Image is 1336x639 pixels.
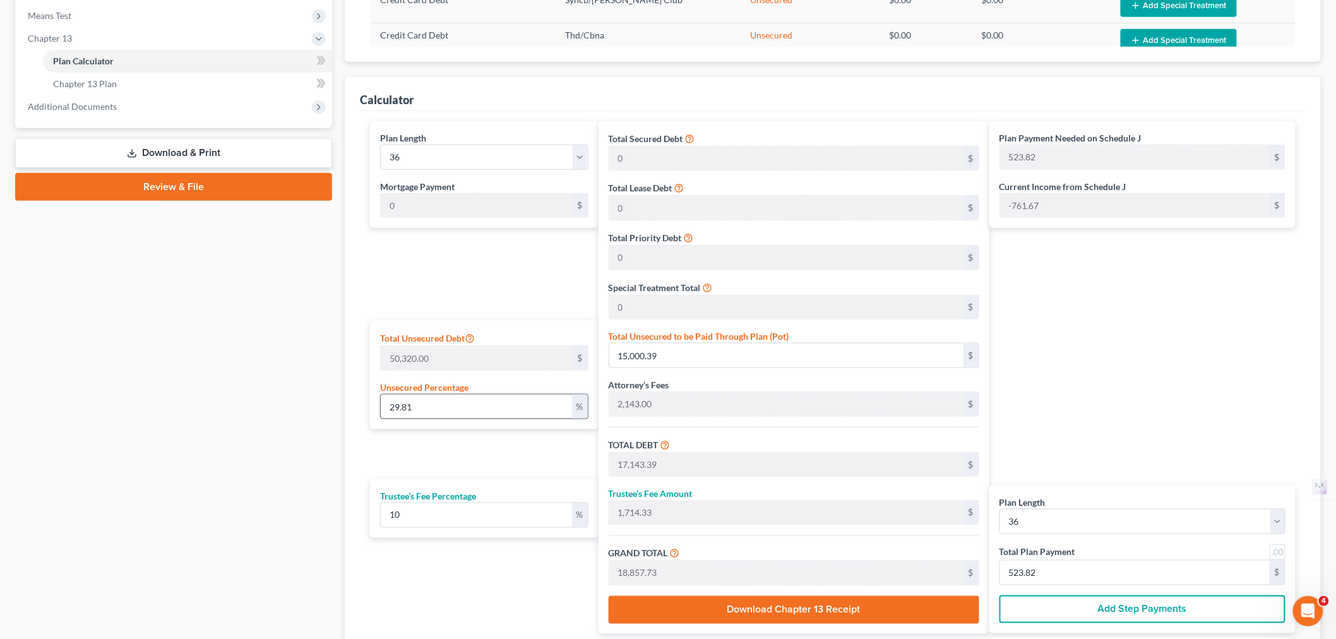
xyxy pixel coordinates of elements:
[381,194,573,218] input: 0.00
[999,546,1075,559] label: Total Plan Payment
[963,246,979,270] div: $
[963,146,979,170] div: $
[740,23,879,58] td: Unsecured
[609,132,683,145] label: Total Secured Debt
[381,503,572,527] input: 0.00
[381,346,573,370] input: 0.00
[573,194,588,218] div: $
[609,343,963,367] input: 0.00
[999,595,1285,623] button: Add Step Payments
[43,50,332,73] a: Plan Calculator
[360,92,414,107] div: Calculator
[53,78,117,89] span: Chapter 13 Plan
[573,346,588,370] div: $
[999,496,1046,509] label: Plan Length
[609,487,693,500] label: Trustee’s Fee Amount
[609,196,963,220] input: 0.00
[1270,544,1285,560] a: Round to nearest dollar
[609,330,789,343] label: Total Unsecured to be Paid Through Plan (Pot)
[370,23,555,58] td: Credit Card Debt
[963,196,979,220] div: $
[609,378,669,391] label: Attorney’s Fees
[609,561,963,585] input: 0.00
[380,330,475,345] label: Total Unsecured Debt
[572,503,588,527] div: %
[380,381,468,394] label: Unsecured Percentage
[963,392,979,416] div: $
[999,180,1126,193] label: Current Income from Schedule J
[1000,194,1270,218] input: 0.00
[1121,29,1237,52] button: Add Special Treatment
[609,296,963,319] input: 0.00
[1000,145,1270,169] input: 0.00
[1319,596,1329,606] span: 4
[15,173,332,201] a: Review & File
[380,131,426,145] label: Plan Length
[609,392,963,416] input: 0.00
[53,56,114,66] span: Plan Calculator
[1270,561,1285,585] div: $
[609,181,672,194] label: Total Lease Debt
[380,180,455,193] label: Mortgage Payment
[609,596,979,624] button: Download Chapter 13 Receipt
[1293,596,1323,626] iframe: Intercom live chat
[572,395,588,419] div: %
[28,101,117,112] span: Additional Documents
[609,547,668,560] label: GRAND TOTAL
[28,33,72,44] span: Chapter 13
[963,343,979,367] div: $
[1270,145,1285,169] div: $
[28,10,71,21] span: Means Test
[609,438,659,451] label: TOTAL DEBT
[963,453,979,477] div: $
[609,501,963,525] input: 0.00
[963,296,979,319] div: $
[963,561,979,585] div: $
[972,23,1111,58] td: $0.00
[381,395,572,419] input: 0.00
[609,453,963,477] input: 0.00
[15,138,332,168] a: Download & Print
[963,501,979,525] div: $
[609,246,963,270] input: 0.00
[1000,561,1270,585] input: 0.00
[555,23,740,58] td: Thd/Cbna
[1270,194,1285,218] div: $
[609,281,701,294] label: Special Treatment Total
[380,489,476,503] label: Trustee’s Fee Percentage
[43,73,332,95] a: Chapter 13 Plan
[999,131,1142,145] label: Plan Payment Needed on Schedule J
[879,23,972,58] td: $0.00
[609,231,682,244] label: Total Priority Debt
[609,146,963,170] input: 0.00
